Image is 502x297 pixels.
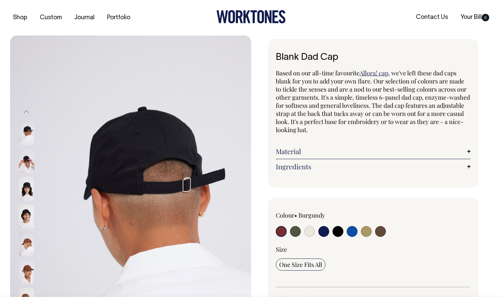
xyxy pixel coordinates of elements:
a: Your Bill0 [458,12,492,23]
span: 0 [482,14,489,21]
img: chocolate [19,232,34,256]
a: Material [276,147,471,155]
a: Custom [37,12,64,23]
img: black [19,149,34,173]
input: One Size Fits All [276,258,325,271]
a: Shop [10,12,30,23]
a: Allora! cap [360,69,388,77]
span: Based on our all-time favourite [276,69,360,77]
button: Previous [21,104,31,120]
div: Colour [276,211,354,219]
span: One Size Fits All [279,261,322,269]
span: • [294,211,297,219]
a: Portfolio [104,12,133,23]
img: chocolate [19,260,34,283]
a: Journal [72,12,97,23]
img: black [19,177,34,200]
label: Burgundy [298,211,325,219]
img: black [19,204,34,228]
h1: Blank Dad Cap [276,52,471,63]
a: Ingredients [276,163,471,171]
span: , we've left these dad caps blank for you to add your own flare. Our selection of colours are mad... [276,69,470,134]
div: Size [276,245,471,253]
a: Contact Us [413,12,451,23]
img: black [19,121,34,145]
